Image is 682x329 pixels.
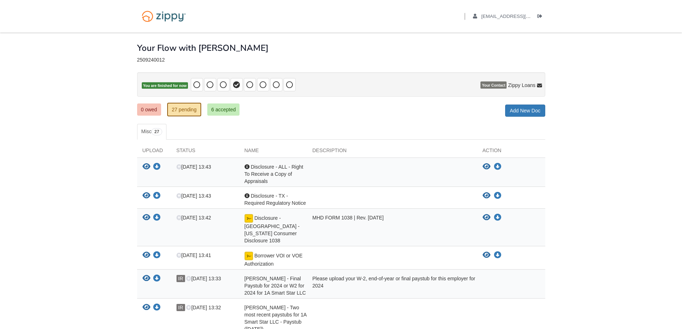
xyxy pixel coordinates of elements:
[239,147,307,158] div: Name
[137,103,161,116] a: 0 owed
[171,147,239,158] div: Status
[137,124,166,140] a: Misc
[307,275,477,296] div: Please upload your W-2, end-of-year or final paystub for this employer for 2024
[142,214,150,222] button: View Disclosure - TX - Texas Consumer Disclosure 1038
[142,275,150,282] button: View Iris Rojas - Final Paystub for 2024 or W2 for 2024 for 1A Smart Star LLC
[245,164,303,184] span: Disclosure - ALL - Right To Receive a Copy of Appraisals
[176,252,211,258] span: [DATE] 13:41
[480,82,507,89] span: Your Contact
[537,14,545,21] a: Log out
[153,193,160,199] a: Download Disclosure - TX - Required Regulatory Notice
[142,163,150,171] button: View Disclosure - ALL - Right To Receive a Copy of Appraisals
[153,305,160,311] a: Download Iris Rojas - Two most recent paystubs for 1A Smart Star LLC - Paystub (Sept 19, 2025)
[176,215,211,221] span: [DATE] 13:42
[176,164,211,170] span: [DATE] 13:43
[483,192,490,199] button: View Disclosure - TX - Required Regulatory Notice
[483,252,490,259] button: View Borrower VOI or VOE Authorization
[186,305,221,310] span: [DATE] 13:32
[307,214,477,244] div: MHD FORM 1038 | Rev. [DATE]
[483,163,490,170] button: View Disclosure - ALL - Right To Receive a Copy of Appraisals
[207,103,240,116] a: 6 accepted
[153,276,160,282] a: Download Iris Rojas - Final Paystub for 2024 or W2 for 2024 for 1A Smart Star LLC
[142,304,150,311] button: View Iris Rojas - Two most recent paystubs for 1A Smart Star LLC - Paystub (Sept 19, 2025)
[245,193,306,206] span: Disclosure - TX - Required Regulatory Notice
[142,192,150,200] button: View Disclosure - TX - Required Regulatory Notice
[245,276,306,296] span: [PERSON_NAME] - Final Paystub for 2024 or W2 for 2024 for 1A Smart Star LLC
[153,253,160,258] a: Download Borrower VOI or VOE Authorization
[142,252,150,259] button: View Borrower VOI or VOE Authorization
[176,193,211,199] span: [DATE] 13:43
[186,276,221,281] span: [DATE] 13:33
[137,57,545,63] div: 2509240012
[176,275,185,282] span: IR
[245,252,253,260] img: Document fully signed
[245,253,303,267] span: Borrower VOI or VOE Authorization
[494,252,501,258] a: Download Borrower VOI or VOE Authorization
[483,214,490,221] button: View Disclosure - TX - Texas Consumer Disclosure 1038
[245,214,253,223] img: Document fully signed
[245,215,300,243] span: Disclosure - [GEOGRAPHIC_DATA] - [US_STATE] Consumer Disclosure 1038
[481,14,563,19] span: irving_jr99@hotmail.com
[494,164,501,170] a: Download Disclosure - ALL - Right To Receive a Copy of Appraisals
[176,304,185,311] span: IR
[167,103,201,116] a: 27 pending
[142,82,188,89] span: You are finished for now
[137,147,171,158] div: Upload
[477,147,545,158] div: Action
[151,128,162,135] span: 27
[153,215,160,221] a: Download Disclosure - TX - Texas Consumer Disclosure 1038
[153,164,160,170] a: Download Disclosure - ALL - Right To Receive a Copy of Appraisals
[508,82,535,89] span: Zippy Loans
[494,193,501,199] a: Download Disclosure - TX - Required Regulatory Notice
[137,7,190,25] img: Logo
[307,147,477,158] div: Description
[505,105,545,117] a: Add New Doc
[137,43,545,53] h1: Your Flow with [PERSON_NAME]
[473,14,564,21] a: edit profile
[494,215,501,221] a: Download Disclosure - TX - Texas Consumer Disclosure 1038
